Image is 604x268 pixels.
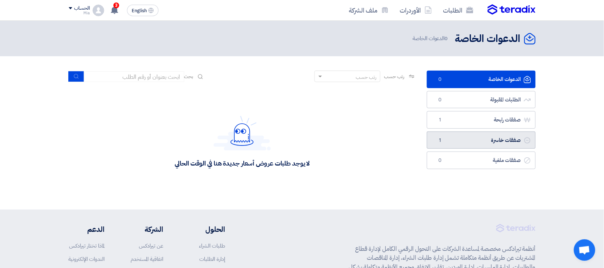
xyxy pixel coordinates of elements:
span: 0 [436,76,444,83]
a: عن تيرادكس [139,242,163,250]
a: لماذا تختار تيرادكس [69,242,105,250]
a: الأوردرات [394,2,438,19]
div: لا يوجد طلبات عروض أسعار جديدة هنا في الوقت الحالي [175,159,310,167]
h2: الدعوات الخاصة [455,32,521,46]
img: Teradix logo [488,4,536,15]
a: ملف الشركة [344,2,394,19]
span: الدعوات الخاصة [413,34,449,43]
span: 0 [436,96,444,104]
div: Open chat [574,239,595,261]
span: 0 [445,34,448,42]
li: الحلول [185,224,225,235]
a: صفقات رابحة1 [427,111,536,129]
li: الدعم [69,224,105,235]
span: 3 [113,3,119,8]
span: English [132,8,147,13]
a: صفقات خاسرة1 [427,131,536,149]
div: الحساب [74,5,90,11]
span: 1 [436,116,444,124]
input: ابحث بعنوان أو رقم الطلب [84,71,184,82]
a: اتفاقية المستخدم [131,255,163,263]
a: الندوات الإلكترونية [69,255,105,263]
span: 1 [436,137,444,144]
button: English [127,5,159,16]
span: بحث [184,73,194,80]
a: صفقات ملغية0 [427,152,536,169]
li: الشركة [126,224,163,235]
a: الطلبات [438,2,479,19]
img: profile_test.png [93,5,104,16]
a: طلبات الشراء [199,242,225,250]
div: رتب حسب [356,73,376,81]
span: رتب حسب [384,73,404,80]
a: الطلبات المقبولة0 [427,91,536,109]
img: Hello [214,116,271,150]
a: إدارة الطلبات [199,255,225,263]
span: 0 [436,157,444,164]
div: Mia [69,11,90,15]
a: الدعوات الخاصة0 [427,71,536,88]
